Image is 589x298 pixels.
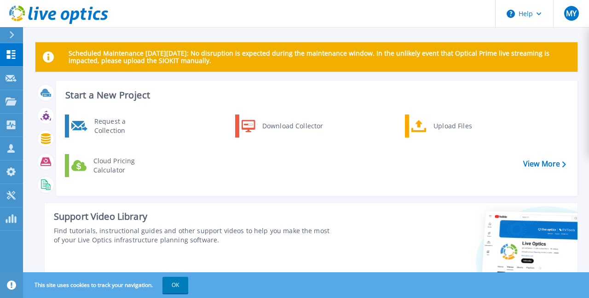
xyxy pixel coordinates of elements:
a: Upload Files [405,115,499,138]
span: This site uses cookies to track your navigation. [25,277,188,293]
a: Cloud Pricing Calculator [65,154,159,177]
h3: Start a New Project [65,90,566,100]
a: Request a Collection [65,115,159,138]
button: OK [162,277,188,293]
span: MY [566,10,577,17]
div: Upload Files [429,117,497,135]
div: Download Collector [258,117,327,135]
a: View More [523,160,566,168]
p: Scheduled Maintenance [DATE][DATE]: No disruption is expected during the maintenance window. In t... [69,50,570,64]
div: Find tutorials, instructional guides and other support videos to help you make the most of your L... [54,226,331,245]
div: Cloud Pricing Calculator [89,156,157,175]
a: Download Collector [235,115,329,138]
div: Request a Collection [90,117,157,135]
div: Support Video Library [54,211,331,223]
